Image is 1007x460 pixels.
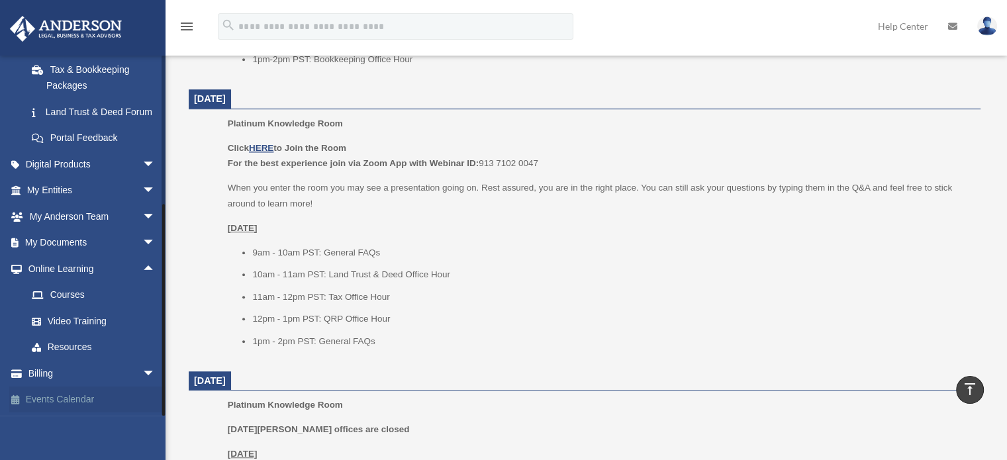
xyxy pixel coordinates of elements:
[252,267,971,283] li: 10am - 11am PST: Land Trust & Deed Office Hour
[228,140,971,171] p: 913 7102 0047
[228,118,343,128] span: Platinum Knowledge Room
[19,282,175,308] a: Courses
[9,360,175,387] a: Billingarrow_drop_down
[142,230,169,257] span: arrow_drop_down
[9,255,175,282] a: Online Learningarrow_drop_up
[252,289,971,305] li: 11am - 12pm PST: Tax Office Hour
[249,143,273,153] a: HERE
[19,334,175,361] a: Resources
[194,93,226,104] span: [DATE]
[228,400,343,410] span: Platinum Knowledge Room
[19,56,175,99] a: Tax & Bookkeeping Packages
[228,143,346,153] b: Click to Join the Room
[19,308,175,334] a: Video Training
[194,375,226,386] span: [DATE]
[142,177,169,205] span: arrow_drop_down
[179,23,195,34] a: menu
[228,424,410,434] b: [DATE][PERSON_NAME] offices are closed
[252,334,971,349] li: 1pm - 2pm PST: General FAQs
[228,449,258,459] u: [DATE]
[9,230,175,256] a: My Documentsarrow_drop_down
[228,158,479,168] b: For the best experience join via Zoom App with Webinar ID:
[956,376,984,404] a: vertical_align_top
[252,52,971,68] li: 1pm-2pm PST: Bookkeeping Office Hour
[179,19,195,34] i: menu
[252,311,971,327] li: 12pm - 1pm PST: QRP Office Hour
[221,18,236,32] i: search
[962,381,978,397] i: vertical_align_top
[9,151,175,177] a: Digital Productsarrow_drop_down
[142,360,169,387] span: arrow_drop_down
[19,125,175,152] a: Portal Feedback
[142,203,169,230] span: arrow_drop_down
[142,255,169,283] span: arrow_drop_up
[228,180,971,211] p: When you enter the room you may see a presentation going on. Rest assured, you are in the right p...
[19,99,175,125] a: Land Trust & Deed Forum
[252,245,971,261] li: 9am - 10am PST: General FAQs
[9,177,175,204] a: My Entitiesarrow_drop_down
[9,387,175,413] a: Events Calendar
[9,203,175,230] a: My Anderson Teamarrow_drop_down
[6,16,126,42] img: Anderson Advisors Platinum Portal
[142,151,169,178] span: arrow_drop_down
[228,223,258,233] u: [DATE]
[977,17,997,36] img: User Pic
